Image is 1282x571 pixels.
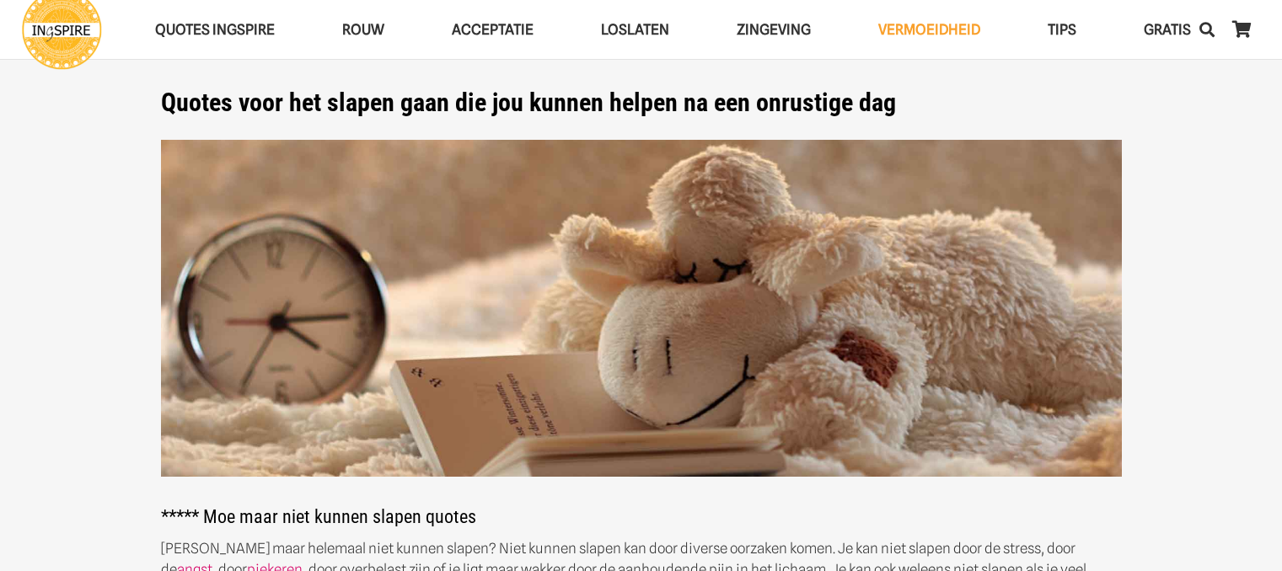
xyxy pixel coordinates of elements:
a: AcceptatieAcceptatie Menu [418,8,567,51]
span: ROUW [342,21,384,38]
span: GRATIS [1144,21,1191,38]
img: Quotes voor het slapen spreuken naar bed gaan die rust brengen - ingspire [161,140,1122,478]
a: TIPSTIPS Menu [1014,8,1110,51]
span: Loslaten [601,21,669,38]
h1: Quotes voor het slapen gaan die jou kunnen helpen na een onrustige dag [161,88,1122,118]
span: Acceptatie [452,21,534,38]
span: QUOTES INGSPIRE [155,21,275,38]
a: VERMOEIDHEIDVERMOEIDHEID Menu [845,8,1014,51]
span: VERMOEIDHEID [878,21,980,38]
a: LoslatenLoslaten Menu [567,8,703,51]
a: QUOTES INGSPIREQUOTES INGSPIRE Menu [121,8,308,51]
span: Zingeving [737,21,811,38]
a: GRATISGRATIS Menu [1110,8,1225,51]
a: ZingevingZingeving Menu [703,8,845,51]
span: TIPS [1048,21,1076,38]
a: Zoeken [1190,8,1224,51]
a: ROUWROUW Menu [308,8,418,51]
